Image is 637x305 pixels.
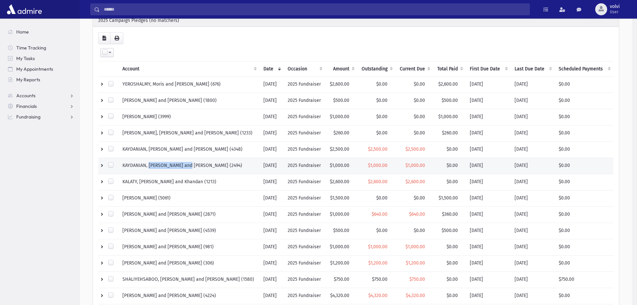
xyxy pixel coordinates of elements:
a: Financials [3,101,79,112]
td: $0.00 [555,77,613,93]
td: KALATY, [PERSON_NAME] and Khandan (1213) [118,174,259,191]
span: $2,600.00 [405,179,425,185]
td: [DATE] [511,125,555,142]
span: $2,500.00 [405,146,425,152]
th: Amount: activate to sort column ascending [325,61,357,77]
td: [DATE] [259,142,284,158]
td: [PERSON_NAME] and [PERSON_NAME] (4224) [118,288,259,304]
a: Fundraising [3,112,79,122]
th: Last Due Date: activate to sort column ascending [511,61,555,77]
td: YEROSHALMY, Moris and [PERSON_NAME] (676) [118,77,259,93]
span: $0.00 [447,260,458,266]
td: [DATE] [511,174,555,191]
td: [PERSON_NAME] and [PERSON_NAME] (1800) [118,93,259,109]
span: $1,500.00 [439,195,458,201]
td: [DATE] [511,93,555,109]
td: [DATE] [466,125,510,142]
td: [DATE] [259,288,284,304]
td: [DATE] [466,288,510,304]
span: $4,320.00 [406,293,425,298]
span: My Tasks [16,55,35,61]
th: Account: activate to sort column ascending [118,61,259,77]
td: [DATE] [466,256,510,272]
span: Time Tracking [16,45,46,51]
td: 2025 Fundraiser [284,239,325,256]
td: $0.00 [555,109,613,125]
td: $1,500.00 [325,191,357,207]
td: [DATE] [511,239,555,256]
th: Current Due: activate to sort column ascending [395,61,433,77]
div: 2025 Campaign Pledges (no matchers) [93,14,619,27]
span: Home [16,29,29,35]
span: My Appointments [16,66,53,72]
td: $2,500.00 [325,142,357,158]
span: $0.00 [414,98,425,103]
td: 2025 Fundraiser [284,288,325,304]
td: $750.00 [325,272,357,288]
td: $2,600.00 [325,174,357,191]
span: $2,600.00 [368,179,388,185]
td: [DATE] [466,158,510,174]
td: [DATE] [466,223,510,239]
td: $260.00 [325,125,357,142]
td: [DATE] [511,158,555,174]
a: My Reports [3,74,79,85]
span: Accounts [16,93,35,99]
td: 2025 Fundraiser [284,223,325,239]
td: $0.00 [555,223,613,239]
td: $0.00 [555,93,613,109]
td: $2,600.00 [325,77,357,93]
td: KAYDANIAN, [PERSON_NAME] and [PERSON_NAME] (2494) [118,158,259,174]
span: $500.00 [442,228,458,233]
td: [DATE] [259,125,284,142]
td: $0.00 [555,256,613,272]
a: Home [3,27,79,37]
td: [DATE] [466,239,510,256]
td: [DATE] [259,256,284,272]
span: User [610,9,620,15]
td: 2025 Fundraiser [284,174,325,191]
td: [DATE] [259,272,284,288]
td: $0.00 [555,239,613,256]
td: 2025 Fundraiser [284,207,325,223]
td: $0.00 [555,125,613,142]
td: [DATE] [466,93,510,109]
span: $2,600.00 [438,81,458,87]
span: $2,500.00 [368,146,388,152]
input: Search [100,3,530,15]
td: $1,200.00 [325,256,357,272]
td: [DATE] [511,256,555,272]
td: [DATE] [259,109,284,125]
td: 2025 Fundraiser [284,125,325,142]
td: $0.00 [555,174,613,191]
a: Accounts [3,90,79,101]
span: $0.00 [414,228,425,233]
td: [DATE] [466,191,510,207]
td: $500.00 [325,93,357,109]
td: [DATE] [259,93,284,109]
span: $1,000.00 [368,244,388,250]
td: $0.00 [555,191,613,207]
td: 2025 Fundraiser [284,93,325,109]
span: $0.00 [376,98,388,103]
td: $1,000.00 [325,158,357,174]
td: [DATE] [466,142,510,158]
td: 2025 Fundraiser [284,272,325,288]
span: $1,000.00 [368,163,388,168]
td: [PERSON_NAME] and [PERSON_NAME] (981) [118,239,259,256]
span: $0.00 [376,195,388,201]
td: [PERSON_NAME], [PERSON_NAME] and [PERSON_NAME] (1233) [118,125,259,142]
span: $260.00 [442,130,458,136]
td: [DATE] [259,158,284,174]
span: $0.00 [414,195,425,201]
td: [DATE] [511,142,555,158]
td: $0.00 [555,288,613,304]
td: [DATE] [511,191,555,207]
td: [DATE] [466,109,510,125]
td: [PERSON_NAME] (3999) [118,109,259,125]
span: Fundraising [16,114,40,120]
td: [DATE] [511,77,555,93]
td: [DATE] [466,272,510,288]
span: $1,000.00 [405,163,425,168]
a: My Appointments [3,64,79,74]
